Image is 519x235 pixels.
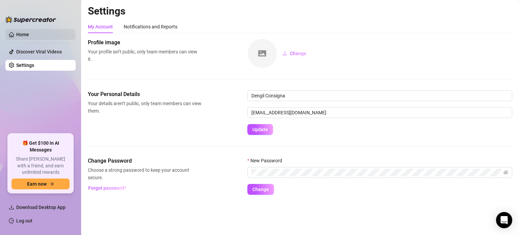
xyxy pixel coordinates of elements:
[88,5,512,18] h2: Settings
[27,181,47,187] span: Earn now
[49,182,54,186] span: arrow-right
[503,170,508,175] span: eye-invisible
[277,48,312,59] button: Change
[251,169,502,176] input: New Password
[9,205,14,210] span: download
[16,205,66,210] span: Download Desktop App
[88,185,126,191] span: Forgot password?
[88,23,113,30] div: My Account
[247,107,512,118] input: Enter new email
[88,100,201,115] span: Your details aren’t public, only team members can view them.
[247,157,287,164] label: New Password
[252,187,269,192] span: Change
[248,39,277,68] img: square-placeholder.png
[11,140,70,153] span: 🎁 Get $100 in AI Messages
[16,218,32,224] a: Log out
[252,127,268,132] span: Update
[88,157,201,165] span: Change Password
[496,212,512,228] div: Open Intercom Messenger
[247,184,274,195] button: Change
[290,51,306,56] span: Change
[16,49,62,54] a: Discover Viral Videos
[88,90,201,98] span: Your Personal Details
[11,179,70,189] button: Earn nowarrow-right
[16,32,29,37] a: Home
[88,166,201,181] span: Choose a strong password to keep your account secure.
[5,16,56,23] img: logo-BBDzfeDw.svg
[124,23,177,30] div: Notifications and Reports
[247,90,512,101] input: Enter name
[88,39,201,47] span: Profile image
[88,183,126,193] button: Forgot password?
[247,124,273,135] button: Update
[11,156,70,176] span: Share [PERSON_NAME] with a friend, and earn unlimited rewards
[16,63,34,68] a: Settings
[282,51,287,56] span: upload
[88,48,201,63] span: Your profile isn’t public, only team members can view it.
